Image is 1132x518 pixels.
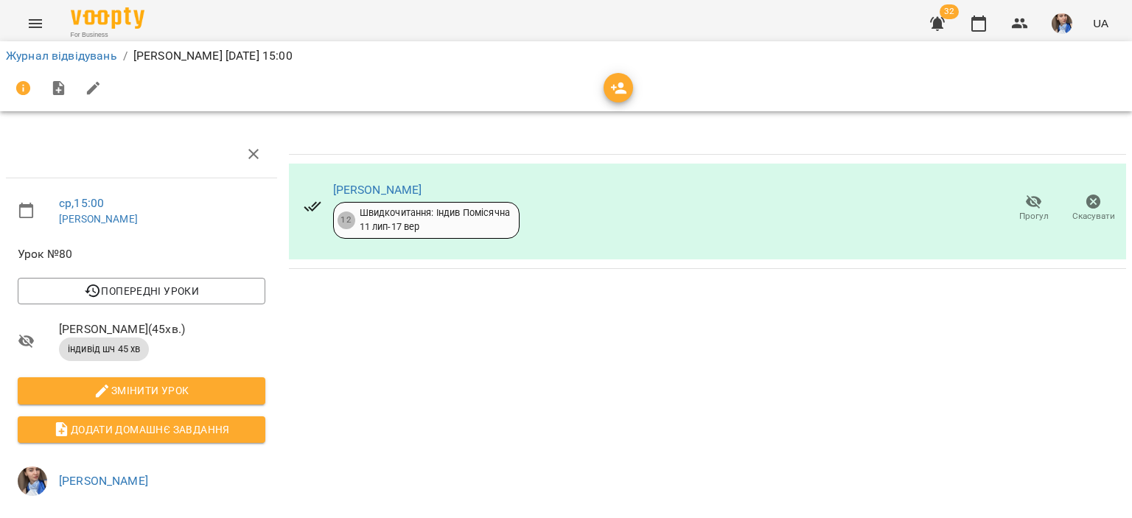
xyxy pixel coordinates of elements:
span: індивід шч 45 хв [59,343,149,356]
img: Voopty Logo [71,7,144,29]
img: 727e98639bf378bfedd43b4b44319584.jpeg [1052,13,1072,34]
p: [PERSON_NAME] [DATE] 15:00 [133,47,293,65]
span: Скасувати [1072,210,1115,223]
div: Швидкочитання: Індив Помісячна 11 лип - 17 вер [360,206,510,234]
button: Попередні уроки [18,278,265,304]
span: Урок №80 [18,245,265,263]
span: UA [1093,15,1108,31]
nav: breadcrumb [6,47,1126,65]
button: Змінити урок [18,377,265,404]
div: 12 [338,211,355,229]
span: Додати домашнє завдання [29,421,254,438]
button: Menu [18,6,53,41]
a: [PERSON_NAME] [59,213,138,225]
a: ср , 15:00 [59,196,104,210]
span: For Business [71,30,144,40]
a: [PERSON_NAME] [333,183,422,197]
a: [PERSON_NAME] [59,474,148,488]
span: 32 [940,4,959,19]
span: [PERSON_NAME] ( 45 хв. ) [59,321,265,338]
span: Прогул [1019,210,1049,223]
img: 727e98639bf378bfedd43b4b44319584.jpeg [18,466,47,496]
a: Журнал відвідувань [6,49,117,63]
button: UA [1087,10,1114,37]
button: Скасувати [1063,188,1123,229]
span: Змінити урок [29,382,254,399]
button: Прогул [1004,188,1063,229]
button: Додати домашнє завдання [18,416,265,443]
li: / [123,47,127,65]
span: Попередні уроки [29,282,254,300]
